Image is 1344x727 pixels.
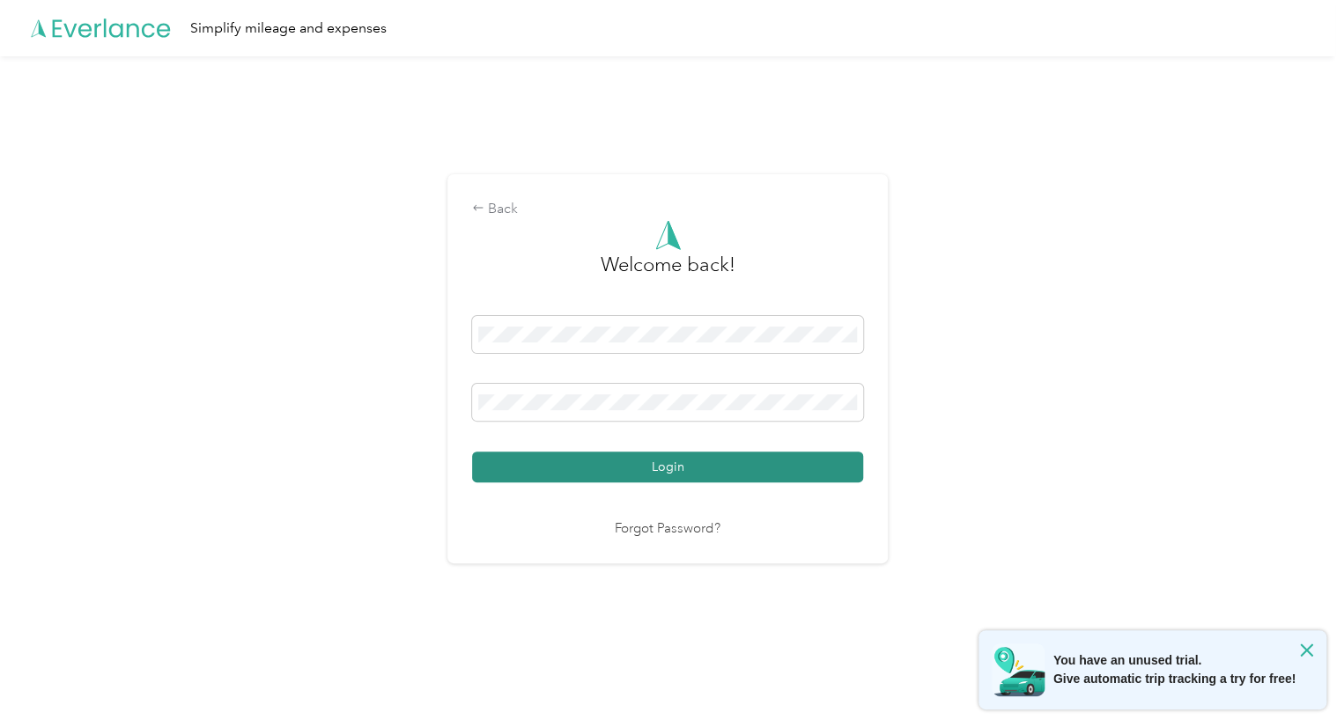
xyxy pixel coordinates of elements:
button: Login [472,452,863,482]
div: Simplify mileage and expenses [190,18,387,40]
span: You have an unused trial. Give automatic trip tracking a try for free! [1053,651,1296,688]
button: Close Message [1287,630,1326,670]
h3: greeting [601,250,735,297]
a: Forgot Password? [615,519,720,540]
div: Back [472,199,863,220]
